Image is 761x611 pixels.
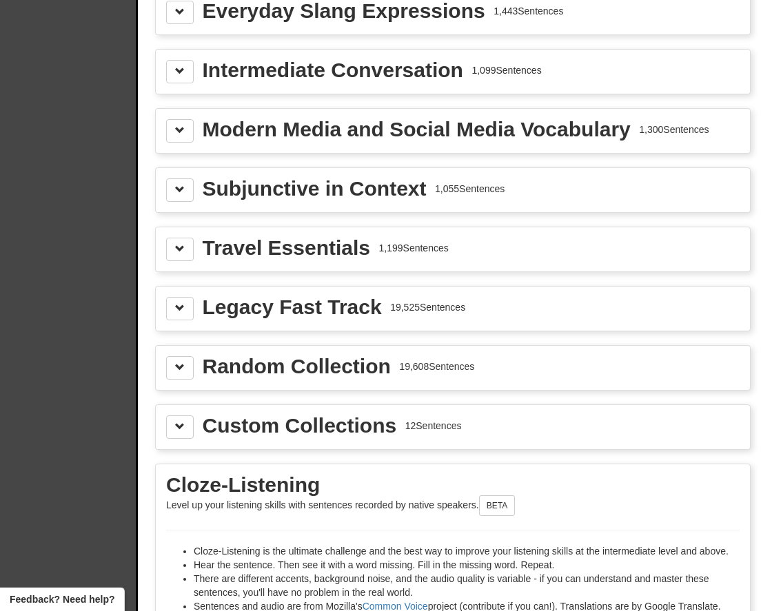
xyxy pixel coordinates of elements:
[166,495,740,516] p: Level up your listening skills with sentences recorded by native speakers.
[203,178,427,199] div: Subjunctive in Context
[471,63,541,77] div: 1,099 Sentences
[203,238,371,258] div: Travel Essentials
[479,495,515,516] button: BETA
[194,572,740,599] li: There are different accents, background noise, and the audio quality is variable - if you can und...
[203,297,382,318] div: Legacy Fast Track
[203,1,485,21] div: Everyday Slang Expressions
[203,415,397,436] div: Custom Collections
[203,356,391,377] div: Random Collection
[399,360,474,373] div: 19,608 Sentences
[390,300,465,314] div: 19,525 Sentences
[405,419,462,433] div: 12 Sentences
[166,475,740,495] div: Cloze-Listening
[435,182,505,196] div: 1,055 Sentences
[194,558,740,572] li: Hear the sentence. Then see it with a word missing. Fill in the missing word. Repeat.
[639,123,709,136] div: 1,300 Sentences
[203,60,463,81] div: Intermediate Conversation
[10,592,114,606] span: Open feedback widget
[194,544,740,558] li: Cloze-Listening is the ultimate challenge and the best way to improve your listening skills at th...
[203,119,631,140] div: Modern Media and Social Media Vocabulary
[379,241,449,255] div: 1,199 Sentences
[494,4,563,18] div: 1,443 Sentences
